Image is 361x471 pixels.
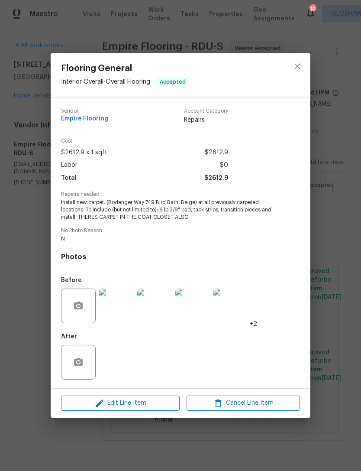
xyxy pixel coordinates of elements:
span: N [61,235,276,243]
span: Repairs needed [61,192,300,197]
span: $2612.9 [204,172,228,185]
span: $2612.9 [205,146,228,159]
span: Total [61,172,77,185]
span: Interior Overall - Overall Flooring [61,79,150,85]
span: Install new carpet. (Bodenger Way 749 Bird Bath, Beige) at all previously carpeted locations. To ... [61,199,276,221]
span: $2612.9 x 1 sqft [61,146,107,159]
button: close [287,56,308,77]
button: Cancel Line Item [187,396,300,411]
span: Repairs [184,116,228,124]
span: Cost [61,138,228,144]
span: Vendor [61,108,108,114]
span: +2 [250,320,257,328]
span: Cancel Line Item [189,398,297,409]
span: Accepted [156,78,189,86]
h5: After [61,334,77,340]
span: $0 [220,159,228,172]
span: Empire Flooring [61,116,108,122]
span: No Photo Reason [61,228,300,234]
div: 32 [309,5,316,14]
button: Edit Line Item [61,396,180,411]
span: Flooring General [61,64,190,73]
span: Labor [61,159,77,172]
h5: Before [61,277,82,283]
h4: Photos [61,253,300,261]
span: Account Category [184,108,228,114]
span: Edit Line Item [64,398,177,409]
